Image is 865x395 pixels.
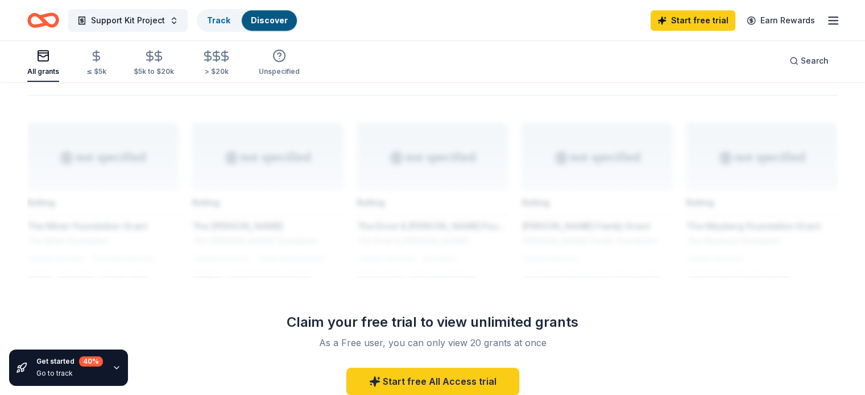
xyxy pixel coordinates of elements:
div: Claim your free trial to view unlimited grants [269,313,597,331]
button: TrackDiscover [197,9,298,32]
button: $5k to $20k [134,45,174,82]
a: Home [27,7,59,34]
a: Discover [251,15,288,25]
div: $5k to $20k [134,67,174,76]
div: Get started [36,356,103,367]
a: Earn Rewards [740,10,822,31]
button: > $20k [201,45,231,82]
a: Start free trial [651,10,735,31]
div: All grants [27,67,59,76]
a: Track [207,15,230,25]
div: Unspecified [259,67,300,76]
span: Support Kit Project [91,14,165,27]
div: > $20k [201,67,231,76]
button: Search [780,49,838,72]
div: As a Free user, you can only view 20 grants at once [283,336,583,350]
a: Start free All Access trial [346,368,519,395]
div: Go to track [36,369,103,378]
div: 40 % [79,356,103,367]
span: Search [801,54,829,68]
button: Support Kit Project [68,9,188,32]
button: Unspecified [259,44,300,82]
button: ≤ $5k [86,45,106,82]
button: All grants [27,44,59,82]
div: ≤ $5k [86,67,106,76]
